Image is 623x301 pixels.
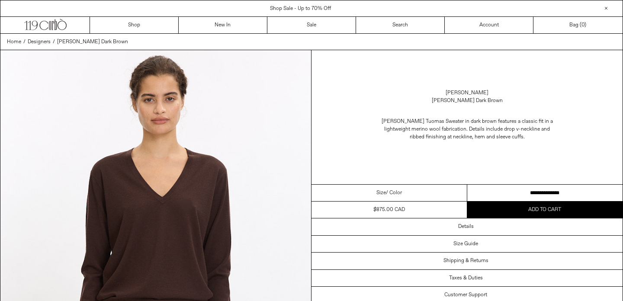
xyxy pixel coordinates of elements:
[446,89,488,97] a: [PERSON_NAME]
[267,17,356,33] a: Sale
[445,17,533,33] a: Account
[528,206,561,213] span: Add to cart
[179,17,267,33] a: New In
[432,97,503,105] div: [PERSON_NAME] Dark Brown
[28,38,51,45] span: Designers
[373,206,405,214] div: $875.00 CAD
[53,38,55,46] span: /
[270,5,331,12] a: Shop Sale - Up to 70% Off
[581,22,584,29] span: 0
[581,21,586,29] span: )
[28,38,51,46] a: Designers
[381,113,554,145] p: [PERSON_NAME] Tuomas Sweater in dark brown features a classic fit in a lightweight merino wool fa...
[57,38,128,46] a: [PERSON_NAME] Dark Brown
[467,202,623,218] button: Add to cart
[458,224,474,230] h3: Details
[453,241,478,247] h3: Size Guide
[443,258,488,264] h3: Shipping & Returns
[386,189,402,197] span: / Color
[356,17,445,33] a: Search
[7,38,21,46] a: Home
[533,17,622,33] a: Bag ()
[57,38,128,45] span: [PERSON_NAME] Dark Brown
[376,189,386,197] span: Size
[7,38,21,45] span: Home
[23,38,26,46] span: /
[449,275,483,281] h3: Taxes & Duties
[444,292,487,298] h3: Customer Support
[90,17,179,33] a: Shop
